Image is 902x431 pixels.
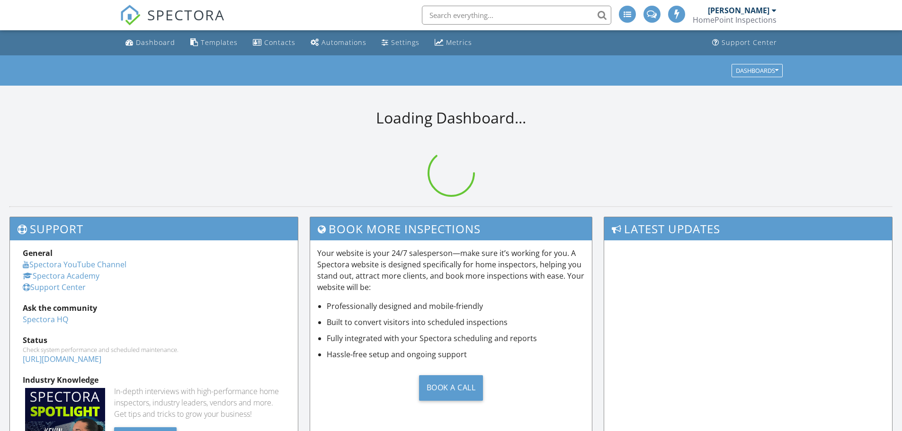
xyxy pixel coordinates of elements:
[120,13,225,33] a: SPECTORA
[23,346,285,353] div: Check system performance and scheduled maintenance.
[327,333,585,344] li: Fully integrated with your Spectora scheduling and reports
[736,67,778,74] div: Dashboards
[23,271,99,281] a: Spectora Academy
[23,248,53,258] strong: General
[310,217,592,240] h3: Book More Inspections
[147,5,225,25] span: SPECTORA
[23,259,126,270] a: Spectora YouTube Channel
[327,317,585,328] li: Built to convert visitors into scheduled inspections
[23,334,285,346] div: Status
[422,6,611,25] input: Search everything...
[249,34,299,52] a: Contacts
[264,38,295,47] div: Contacts
[10,217,298,240] h3: Support
[732,64,783,77] button: Dashboards
[23,302,285,314] div: Ask the community
[604,217,892,240] h3: Latest Updates
[120,5,141,26] img: The Best Home Inspection Software - Spectora
[708,34,781,52] a: Support Center
[23,374,285,386] div: Industry Knowledge
[327,349,585,360] li: Hassle-free setup and ongoing support
[23,354,101,364] a: [URL][DOMAIN_NAME]
[23,282,86,292] a: Support Center
[391,38,420,47] div: Settings
[114,386,285,420] div: In-depth interviews with high-performance home inspectors, industry leaders, vendors and more. Ge...
[693,15,777,25] div: HomePoint Inspections
[446,38,472,47] div: Metrics
[317,247,585,293] p: Your website is your 24/7 salesperson—make sure it’s working for you. A Spectora website is desig...
[431,34,476,52] a: Metrics
[136,38,175,47] div: Dashboard
[708,6,769,15] div: [PERSON_NAME]
[322,38,366,47] div: Automations
[201,38,238,47] div: Templates
[419,375,483,401] div: Book a Call
[317,368,585,408] a: Book a Call
[327,300,585,312] li: Professionally designed and mobile-friendly
[307,34,370,52] a: Automations (Advanced)
[187,34,241,52] a: Templates
[378,34,423,52] a: Settings
[722,38,777,47] div: Support Center
[23,314,68,325] a: Spectora HQ
[122,34,179,52] a: Dashboard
